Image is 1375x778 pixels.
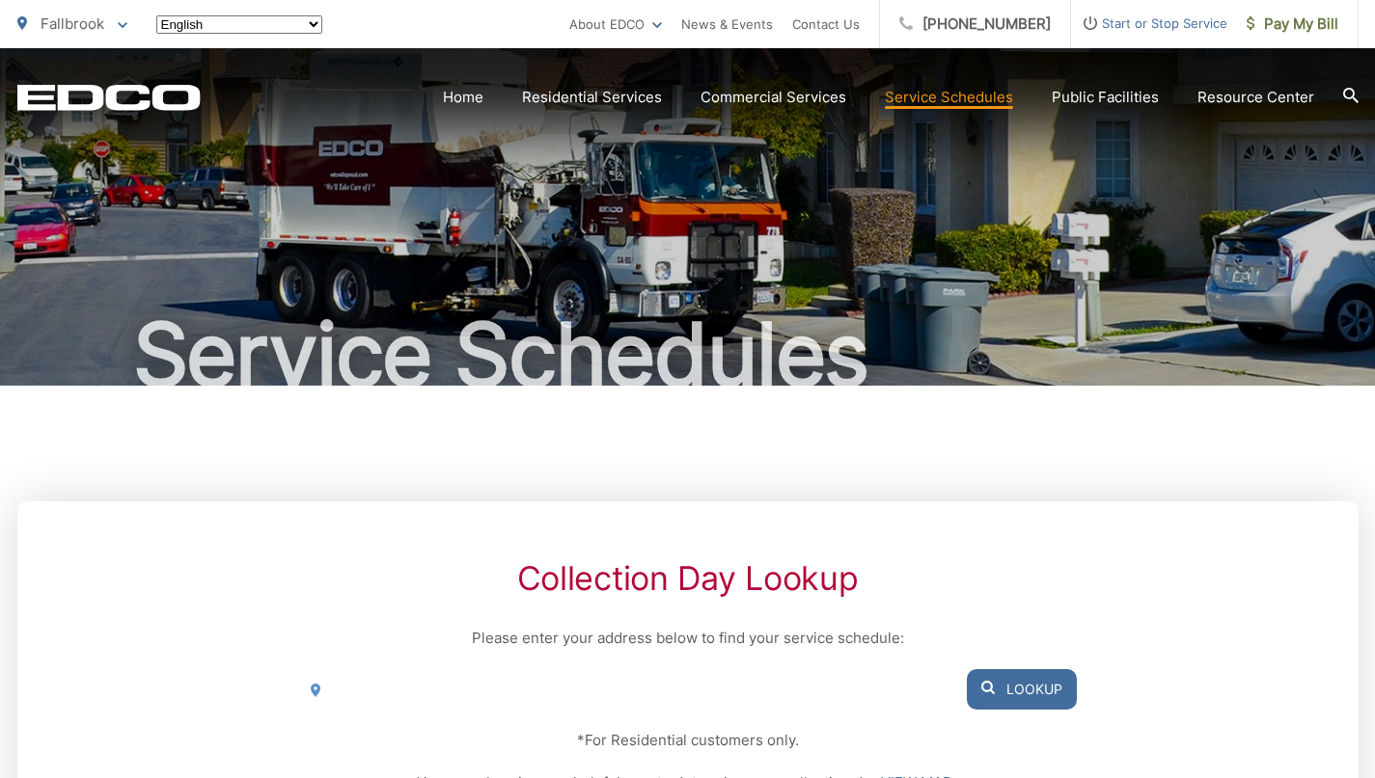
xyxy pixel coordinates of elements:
a: About EDCO [569,13,662,36]
h2: Collection Day Lookup [298,559,1076,598]
a: Commercial Services [701,86,846,109]
h1: Service Schedules [17,307,1359,403]
a: Home [443,86,483,109]
a: Resource Center [1197,86,1314,109]
a: Public Facilities [1052,86,1159,109]
button: Lookup [967,669,1077,710]
a: Residential Services [522,86,662,109]
a: EDCD logo. Return to the homepage. [17,84,201,111]
select: Select a language [156,15,322,34]
span: Pay My Bill [1247,13,1338,36]
p: *For Residential customers only. [298,729,1076,752]
span: Fallbrook [41,14,104,33]
a: News & Events [681,13,773,36]
p: Please enter your address below to find your service schedule: [298,627,1076,650]
a: Service Schedules [885,86,1013,109]
a: Contact Us [792,13,860,36]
